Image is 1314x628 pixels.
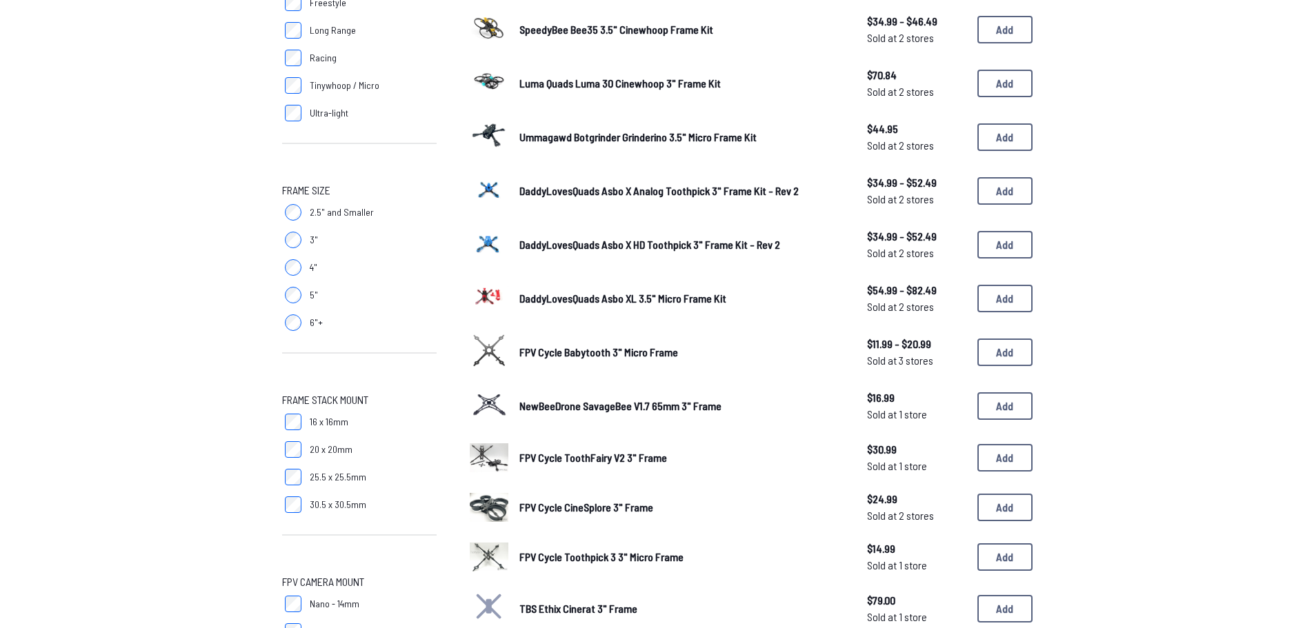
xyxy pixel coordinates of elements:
span: Long Range [310,23,356,37]
img: image [470,385,508,423]
input: 5" [285,287,301,303]
a: SpeedyBee Bee35 3.5" Cinewhoop Frame Kit [519,21,845,38]
a: DaddyLovesQuads Asbo XL 3.5" Micro Frame Kit [519,290,845,307]
a: Luma Quads Luma 30 Cinewhoop 3" Frame Kit [519,75,845,92]
a: TBS Ethix Cinerat 3" Frame [519,600,845,617]
span: Sold at 2 stores [867,507,966,524]
a: image [470,385,508,427]
button: Add [977,494,1033,521]
span: DaddyLovesQuads Asbo XL 3.5" Micro Frame Kit [519,292,726,305]
input: Ultra-light [285,105,301,121]
span: 5" [310,288,318,302]
img: image [470,543,508,571]
a: Ummagawd Botgrinder Grinderino 3.5" Micro Frame Kit [519,129,845,145]
span: 25.5 x 25.5mm [310,470,366,484]
span: FPV Camera Mount [282,574,364,590]
span: 6"+ [310,316,323,330]
img: image [470,62,508,101]
span: 4" [310,261,317,274]
button: Add [977,231,1033,259]
img: image [470,277,508,316]
span: Ummagawd Botgrinder Grinderino 3.5" Micro Frame Kit [519,130,757,143]
img: image [470,493,508,522]
a: image [470,277,508,320]
button: Add [977,444,1033,472]
button: Add [977,177,1033,205]
span: $30.99 [867,441,966,458]
img: image [470,116,508,154]
a: image [470,170,508,212]
input: 20 x 20mm [285,441,301,458]
input: 4" [285,259,301,276]
button: Add [977,123,1033,151]
span: 20 x 20mm [310,443,352,456]
span: Nano - 14mm [310,597,359,611]
a: image [470,8,508,51]
img: image [470,170,508,208]
span: $34.99 - $52.49 [867,228,966,245]
a: image [470,538,508,576]
input: Nano - 14mm [285,596,301,612]
input: 25.5 x 25.5mm [285,469,301,485]
button: Add [977,392,1033,420]
a: image [470,62,508,105]
span: SpeedyBee Bee35 3.5" Cinewhoop Frame Kit [519,23,713,36]
span: Frame Size [282,182,330,199]
span: Sold at 2 stores [867,191,966,207]
span: Sold at 1 store [867,557,966,574]
span: 2.5" and Smaller [310,205,374,219]
span: 30.5 x 30.5mm [310,498,366,511]
img: image [470,331,508,369]
span: $34.99 - $52.49 [867,174,966,191]
input: 6"+ [285,314,301,331]
span: FPV Cycle ToothFairy V2 3" Frame [519,451,667,464]
img: image [470,8,508,47]
span: FPV Cycle Toothpick 3 3" Micro Frame [519,550,684,563]
span: Sold at 1 store [867,609,966,625]
a: FPV Cycle Babytooth 3" Micro Frame [519,344,845,361]
span: $24.99 [867,491,966,507]
a: DaddyLovesQuads Asbo X Analog Toothpick 3" Frame Kit - Rev 2 [519,183,845,199]
input: Long Range [285,22,301,39]
a: FPV Cycle CineSplore 3" Frame [519,499,845,516]
span: Sold at 2 stores [867,30,966,46]
span: $11.99 - $20.99 [867,336,966,352]
span: Sold at 2 stores [867,298,966,315]
span: Luma Quads Luma 30 Cinewhoop 3" Frame Kit [519,77,721,90]
a: image [470,116,508,159]
input: 2.5" and Smaller [285,204,301,221]
input: 30.5 x 30.5mm [285,496,301,513]
span: $16.99 [867,389,966,406]
a: image [470,331,508,374]
span: 16 x 16mm [310,415,348,429]
span: DaddyLovesQuads Asbo X HD Toothpick 3" Frame Kit - Rev 2 [519,238,780,251]
span: Tinywhoop / Micro [310,79,379,92]
a: FPV Cycle ToothFairy V2 3" Frame [519,449,845,466]
span: $34.99 - $46.49 [867,13,966,30]
button: Add [977,285,1033,312]
span: Racing [310,51,337,65]
img: image [470,443,508,472]
span: $54.99 - $82.49 [867,282,966,298]
span: Frame Stack Mount [282,392,368,408]
span: Sold at 2 stores [867,245,966,261]
span: Sold at 2 stores [867,83,966,100]
input: Tinywhoop / Micro [285,77,301,94]
input: 16 x 16mm [285,414,301,430]
button: Add [977,595,1033,622]
span: FPV Cycle CineSplore 3" Frame [519,500,653,514]
span: TBS Ethix Cinerat 3" Frame [519,602,637,615]
span: NewBeeDrone SavageBee V1.7 65mm 3" Frame [519,399,721,412]
span: Sold at 2 stores [867,137,966,154]
button: Add [977,70,1033,97]
span: Sold at 3 stores [867,352,966,369]
input: Racing [285,50,301,66]
a: DaddyLovesQuads Asbo X HD Toothpick 3" Frame Kit - Rev 2 [519,236,845,253]
span: $79.00 [867,592,966,609]
input: 3" [285,232,301,248]
span: $70.84 [867,67,966,83]
span: 3" [310,233,318,247]
a: NewBeeDrone SavageBee V1.7 65mm 3" Frame [519,398,845,414]
a: image [470,488,508,527]
span: DaddyLovesQuads Asbo X Analog Toothpick 3" Frame Kit - Rev 2 [519,184,799,197]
